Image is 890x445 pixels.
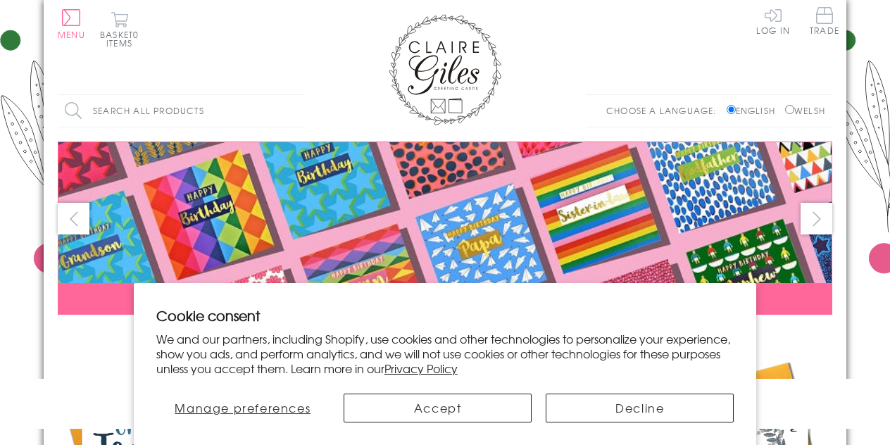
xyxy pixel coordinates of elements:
[58,95,304,127] input: Search all products
[156,306,734,325] h2: Cookie consent
[810,7,839,35] span: Trade
[175,399,311,416] span: Manage preferences
[785,105,794,114] input: Welsh
[58,203,89,234] button: prev
[785,104,825,117] label: Welsh
[606,104,724,117] p: Choose a language:
[727,105,736,114] input: English
[801,203,832,234] button: next
[156,332,734,375] p: We and our partners, including Shopify, use cookies and other technologies to personalize your ex...
[810,7,839,37] a: Trade
[58,325,832,347] div: Carousel Pagination
[389,14,501,125] img: Claire Giles Greetings Cards
[384,360,458,377] a: Privacy Policy
[156,394,330,422] button: Manage preferences
[344,394,532,422] button: Accept
[290,95,304,127] input: Search
[106,28,139,49] span: 0 items
[756,7,790,35] a: Log In
[100,11,139,47] button: Basket0 items
[546,394,734,422] button: Decline
[58,9,85,39] button: Menu
[58,28,85,41] span: Menu
[727,104,782,117] label: English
